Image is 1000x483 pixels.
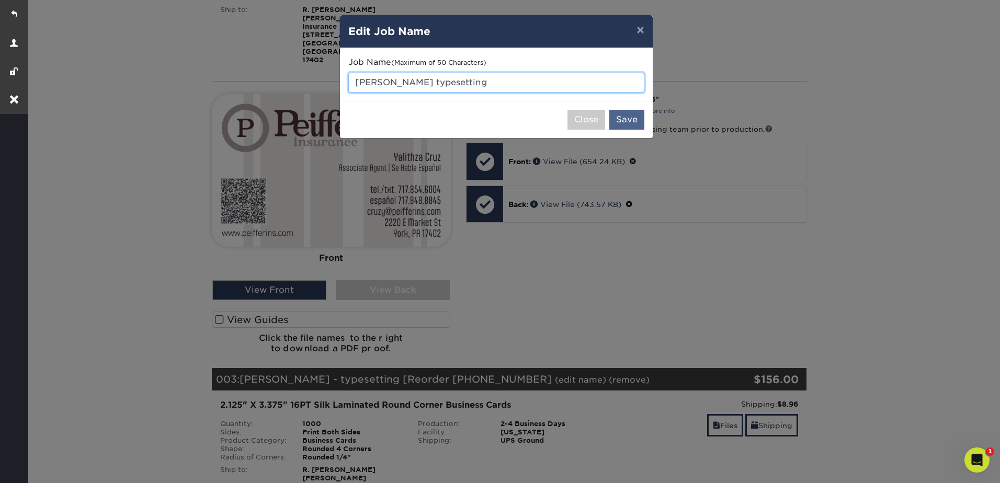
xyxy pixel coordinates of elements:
[391,59,486,66] small: (Maximum of 50 Characters)
[628,15,652,44] button: ×
[348,73,644,93] input: Descriptive Name
[348,56,486,68] label: Job Name
[609,110,644,130] button: Save
[348,24,644,39] h4: Edit Job Name
[986,447,994,456] span: 1
[567,110,605,130] button: Close
[964,447,990,473] iframe: Intercom live chat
